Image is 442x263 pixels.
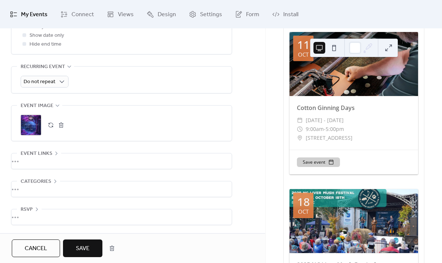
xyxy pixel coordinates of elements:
[297,157,340,167] button: Save event
[12,239,60,257] button: Cancel
[11,153,232,169] div: •••
[297,125,303,134] div: ​
[24,77,55,87] span: Do not repeat
[141,3,182,25] a: Design
[21,177,51,186] span: Categories
[324,125,326,134] span: -
[63,239,102,257] button: Save
[76,244,90,253] span: Save
[25,244,47,253] span: Cancel
[297,196,310,207] div: 18
[267,3,304,25] a: Install
[326,125,344,134] span: 5:00pm
[298,209,309,214] div: Oct
[246,9,259,20] span: Form
[21,63,65,71] span: Recurring event
[183,3,228,25] a: Settings
[297,39,310,50] div: 11
[158,9,176,20] span: Design
[297,116,303,125] div: ​
[21,205,33,214] span: RSVP
[306,125,324,134] span: 9:00am
[71,9,94,20] span: Connect
[290,103,418,112] div: Cotton Ginning Days
[4,3,53,25] a: My Events
[21,149,52,158] span: Event links
[29,31,64,40] span: Show date only
[11,181,232,197] div: •••
[297,134,303,142] div: ​
[101,3,139,25] a: Views
[11,209,232,225] div: •••
[200,9,222,20] span: Settings
[21,102,53,110] span: Event image
[306,134,352,142] span: [STREET_ADDRESS]
[29,40,62,49] span: Hide end time
[118,9,134,20] span: Views
[306,116,344,125] span: [DATE] - [DATE]
[21,115,41,135] div: ;
[229,3,265,25] a: Form
[298,52,309,57] div: Oct
[283,9,298,20] span: Install
[21,9,48,20] span: My Events
[55,3,99,25] a: Connect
